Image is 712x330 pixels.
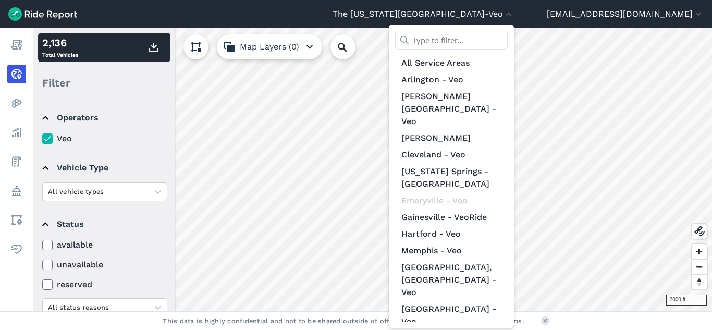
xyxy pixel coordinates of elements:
[395,209,508,226] a: Gainesville - VeoRide
[395,130,508,146] a: [PERSON_NAME]
[395,55,508,71] a: All Service Areas
[395,31,508,50] input: Type to filter...
[395,226,508,242] a: Hartford - Veo
[395,88,508,130] a: [PERSON_NAME][GEOGRAPHIC_DATA] - Veo
[395,192,508,209] div: Emeryville - Veo
[395,301,508,330] a: [GEOGRAPHIC_DATA] - Veo
[395,259,508,301] a: [GEOGRAPHIC_DATA], [GEOGRAPHIC_DATA] - Veo
[395,242,508,259] a: Memphis - Veo
[395,71,508,88] a: Arlington - Veo
[395,146,508,163] a: Cleveland - Veo
[395,163,508,192] a: [US_STATE] Springs - [GEOGRAPHIC_DATA]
